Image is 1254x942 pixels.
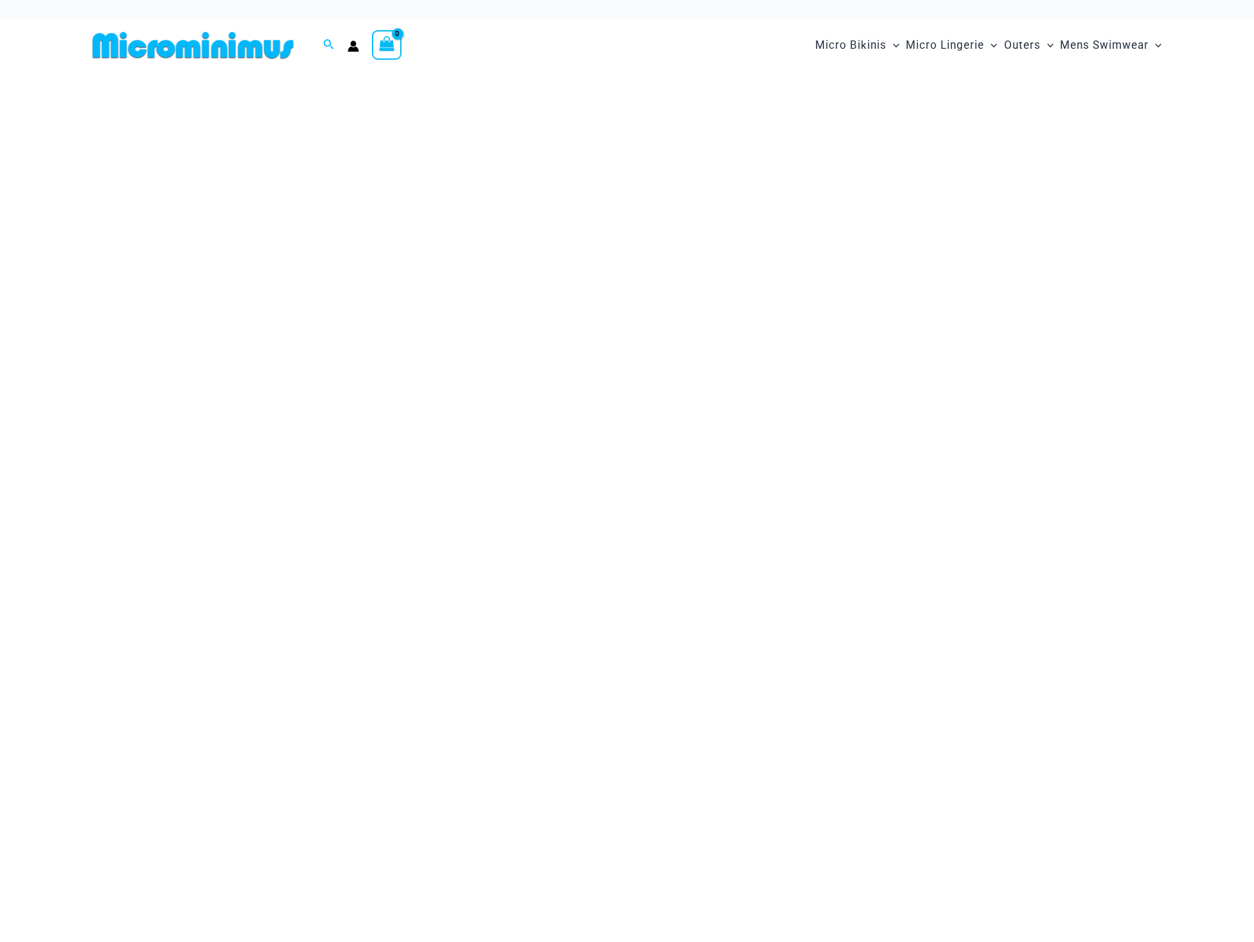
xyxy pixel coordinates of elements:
[372,30,402,60] a: View Shopping Cart, empty
[812,26,903,65] a: Micro BikinisMenu ToggleMenu Toggle
[1004,29,1041,62] span: Outers
[87,31,299,60] img: MM SHOP LOGO FLAT
[1001,26,1057,65] a: OutersMenu ToggleMenu Toggle
[903,26,1000,65] a: Micro LingerieMenu ToggleMenu Toggle
[815,29,887,62] span: Micro Bikinis
[984,29,997,62] span: Menu Toggle
[1041,29,1054,62] span: Menu Toggle
[1060,29,1149,62] span: Mens Swimwear
[887,29,899,62] span: Menu Toggle
[810,24,1167,67] nav: Site Navigation
[323,37,335,53] a: Search icon link
[906,29,984,62] span: Micro Lingerie
[348,40,359,52] a: Account icon link
[1057,26,1165,65] a: Mens SwimwearMenu ToggleMenu Toggle
[1149,29,1161,62] span: Menu Toggle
